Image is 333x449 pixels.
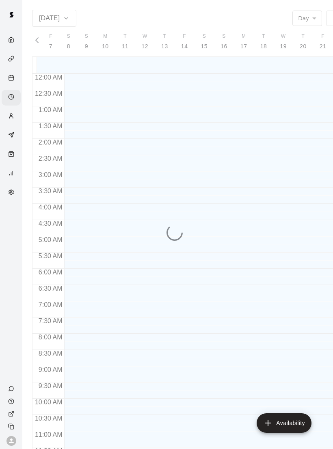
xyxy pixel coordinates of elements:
span: W [281,32,286,41]
span: 3:30 AM [37,188,65,194]
button: T13 [155,30,175,53]
button: S16 [214,30,234,53]
span: M [242,32,246,41]
p: 20 [300,42,307,51]
button: F7 [42,30,60,53]
p: 17 [240,42,247,51]
button: F14 [175,30,195,53]
p: 10 [102,42,109,51]
span: 3:00 AM [37,171,65,178]
span: 9:30 AM [37,382,65,389]
p: 9 [85,42,88,51]
span: 9:00 AM [37,366,65,373]
button: add [257,413,311,433]
span: 4:30 AM [37,220,65,227]
button: S8 [60,30,78,53]
p: 15 [201,42,208,51]
span: S [222,32,225,41]
p: 14 [181,42,188,51]
button: F21 [313,30,333,53]
div: Copy public page link [2,420,22,433]
span: S [203,32,206,41]
img: Swift logo [3,6,19,23]
span: 11:00 AM [33,431,65,438]
p: 18 [260,42,267,51]
span: 12:30 AM [33,90,65,97]
a: Visit help center [2,395,22,408]
p: 19 [280,42,287,51]
button: M17 [234,30,254,53]
span: T [262,32,265,41]
span: 5:00 AM [37,236,65,243]
span: 2:00 AM [37,139,65,146]
a: Contact Us [2,382,22,395]
span: M [103,32,107,41]
span: F [321,32,324,41]
span: 7:00 AM [37,301,65,308]
button: S9 [78,30,95,53]
span: 7:30 AM [37,317,65,324]
span: T [163,32,166,41]
p: 8 [67,42,70,51]
span: 12:00 AM [33,74,65,81]
span: 6:00 AM [37,269,65,276]
span: 2:30 AM [37,155,65,162]
a: View public page [2,408,22,420]
span: 10:00 AM [33,399,65,406]
span: T [302,32,305,41]
span: 10:30 AM [33,415,65,422]
button: W19 [273,30,293,53]
p: 12 [141,42,148,51]
button: T20 [293,30,313,53]
span: W [143,32,147,41]
p: 21 [320,42,327,51]
span: 8:30 AM [37,350,65,357]
span: 4:00 AM [37,204,65,211]
p: 7 [49,42,52,51]
p: 16 [221,42,227,51]
span: S [67,32,70,41]
p: 11 [122,42,129,51]
button: M10 [95,30,115,53]
button: T11 [115,30,135,53]
span: T [123,32,127,41]
p: 13 [161,42,168,51]
span: 8:00 AM [37,334,65,341]
button: T18 [254,30,274,53]
span: S [85,32,88,41]
span: 1:00 AM [37,106,65,113]
button: S15 [195,30,214,53]
span: 5:30 AM [37,253,65,259]
span: 6:30 AM [37,285,65,292]
span: 1:30 AM [37,123,65,130]
button: W12 [135,30,155,53]
span: F [49,32,52,41]
span: F [183,32,186,41]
